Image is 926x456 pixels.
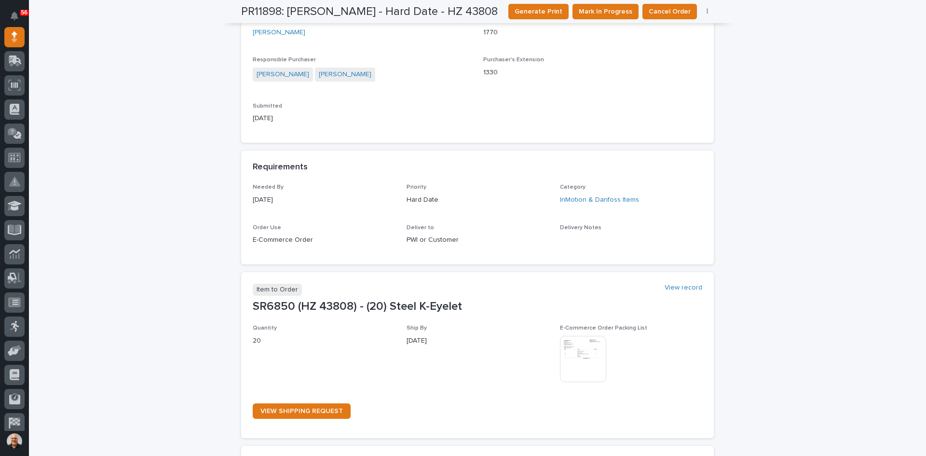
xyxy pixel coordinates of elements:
h2: Requirements [253,162,308,173]
h2: PR11898: [PERSON_NAME] - Hard Date - HZ 43808 [241,5,498,19]
a: [PERSON_NAME] [253,28,305,38]
p: PWI or Customer [407,235,549,245]
p: 1330 [483,68,702,78]
span: Ship By [407,325,427,331]
span: Needed By [253,184,284,190]
a: InMotion & Danfoss Items [560,195,639,205]
span: Order Use [253,225,281,231]
span: Delivery Notes [560,225,601,231]
span: VIEW SHIPPING REQUEST [260,408,343,415]
p: 1770 [483,28,702,38]
a: VIEW SHIPPING REQUEST [253,403,351,419]
span: Quantity [253,325,277,331]
div: Notifications56 [12,12,25,27]
p: Hard Date [407,195,549,205]
p: [DATE] [253,195,395,205]
p: 56 [21,9,27,16]
span: Priority [407,184,426,190]
button: Mark In Progress [572,4,639,19]
button: users-avatar [4,431,25,451]
p: SR6850 (HZ 43808) - (20) Steel K-Eyelet [253,300,702,314]
span: Generate Print [515,7,562,16]
p: [DATE] [407,336,549,346]
span: Mark In Progress [579,7,632,16]
a: [PERSON_NAME] [319,69,371,80]
span: Responsible Purchaser [253,57,316,63]
p: 20 [253,336,395,346]
span: Purchaser's Extension [483,57,544,63]
button: Generate Print [508,4,569,19]
a: View record [665,284,702,292]
span: Submitted [253,103,282,109]
button: Notifications [4,6,25,26]
p: E-Commerce Order [253,235,395,245]
p: [DATE] [253,113,472,124]
span: Deliver to [407,225,434,231]
p: Item to Order [253,284,302,296]
span: Category [560,184,586,190]
button: Cancel Order [642,4,697,19]
a: [PERSON_NAME] [257,69,309,80]
span: Cancel Order [649,7,691,16]
span: E-Commerce Order Packing List [560,325,647,331]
